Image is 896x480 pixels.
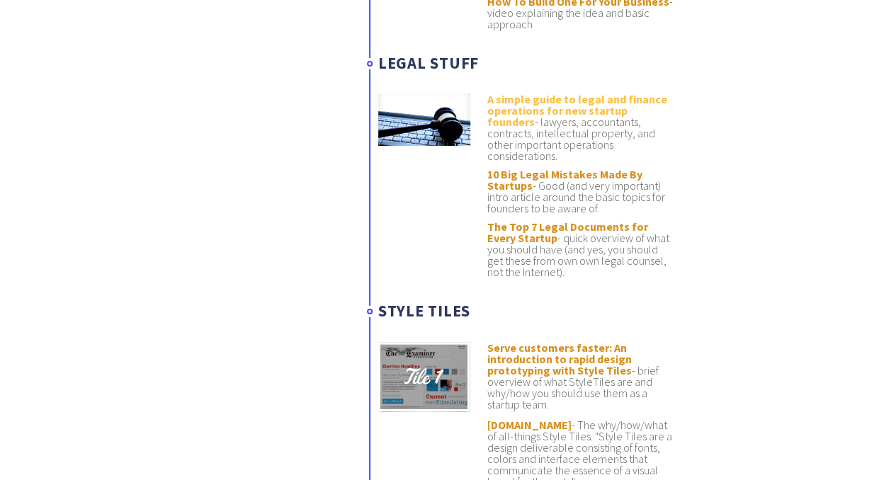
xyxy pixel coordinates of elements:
li: - quick overview of what you should have (and yes, you should get these from own own legal counse... [487,221,675,278]
a: The Top 7 Legal Documents for Every Startup [487,219,648,245]
img: t1.png [378,342,470,412]
h3: Style Tiles [378,302,675,321]
a: [DOMAIN_NAME] [487,418,572,432]
img: 1388781179-2014-may-be-year-find-lawyer-online.jpg [378,93,470,145]
a: 10 Big Legal Mistakes Made By Startups [487,167,642,193]
a: A simple guide to legal and finance operations for new startup founders [487,92,667,129]
h3: Legal Stuff [378,54,675,73]
li: - brief overview of what StyleTiles are and why/how you should use them as a startup team. [487,342,675,412]
li: - Good (and very important) intro article around the basic topics for founders to be aware of. [487,168,675,214]
a: Serve customers faster: An introduction to rapid design prototyping with Style Tiles [487,341,632,377]
li: - lawyers, accountants, contracts, intellectual property, and other important operations consider... [487,93,675,161]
